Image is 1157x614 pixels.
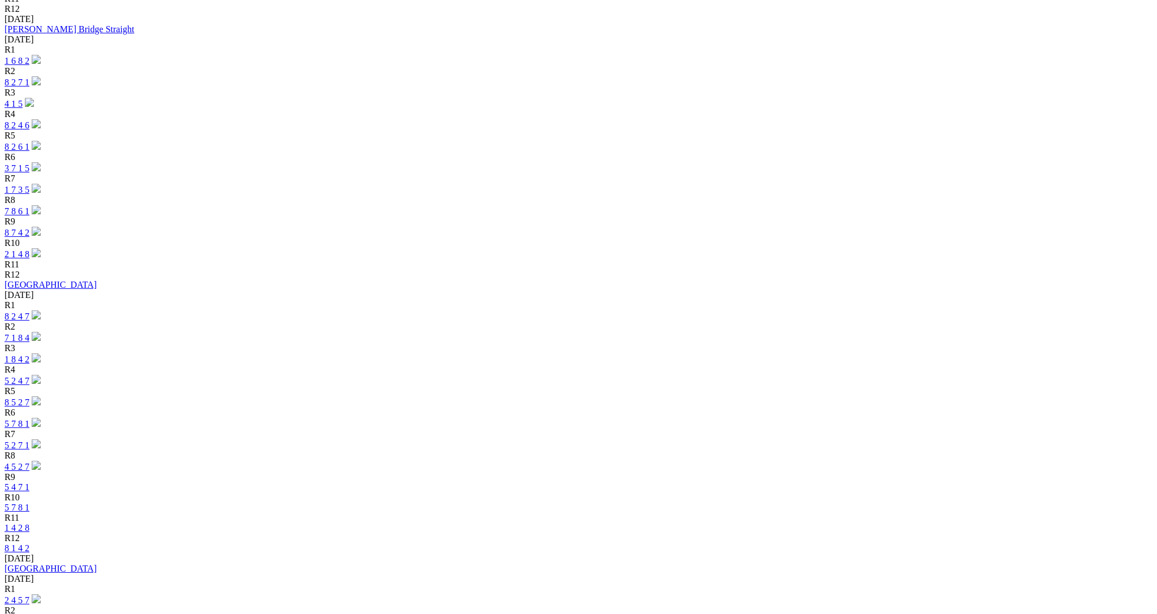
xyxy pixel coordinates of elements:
[5,584,1152,594] div: R1
[5,4,1152,14] div: R12
[5,217,1152,227] div: R9
[5,408,1152,418] div: R6
[5,533,1152,543] div: R12
[32,119,41,128] img: play-circle.svg
[5,322,1152,332] div: R2
[32,439,41,448] img: play-circle.svg
[5,24,134,34] a: [PERSON_NAME] Bridge Straight
[32,594,41,603] img: play-circle.svg
[32,162,41,171] img: play-circle.svg
[5,312,29,321] a: 8 2 4 7
[5,386,1152,396] div: R5
[5,543,29,553] a: 8 1 4 2
[5,343,1152,353] div: R3
[5,163,29,173] a: 3 7 1 5
[5,45,1152,55] div: R1
[32,461,41,470] img: play-circle.svg
[5,397,29,407] a: 8 5 2 7
[5,419,29,429] a: 5 7 8 1
[5,482,29,492] a: 5 4 7 1
[32,418,41,427] img: play-circle.svg
[5,109,1152,119] div: R4
[5,174,1152,184] div: R7
[32,184,41,193] img: play-circle.svg
[5,66,1152,76] div: R2
[32,248,41,257] img: play-circle.svg
[5,249,29,259] a: 2 1 4 8
[5,195,1152,205] div: R8
[32,310,41,319] img: play-circle.svg
[5,260,1152,270] div: R11
[5,523,29,533] a: 1 4 2 8
[5,185,29,194] a: 1 7 3 5
[5,365,1152,375] div: R4
[5,376,29,386] a: 5 2 4 7
[32,55,41,64] img: play-circle.svg
[5,14,1152,24] div: [DATE]
[5,300,1152,310] div: R1
[5,451,1152,461] div: R8
[32,396,41,405] img: play-circle.svg
[5,88,1152,98] div: R3
[5,290,1152,300] div: [DATE]
[32,205,41,214] img: play-circle.svg
[5,270,1152,280] div: R12
[5,440,29,450] a: 5 2 7 1
[32,227,41,236] img: play-circle.svg
[5,99,23,109] a: 4 1 5
[5,238,1152,248] div: R10
[5,142,29,152] a: 8 2 6 1
[25,98,34,107] img: play-circle.svg
[5,206,29,216] a: 7 8 6 1
[5,503,29,512] a: 5 7 8 1
[5,131,1152,141] div: R5
[5,120,29,130] a: 8 2 4 6
[32,375,41,384] img: play-circle.svg
[5,574,1152,584] div: [DATE]
[5,492,1152,503] div: R10
[5,77,29,87] a: 8 2 7 1
[5,152,1152,162] div: R6
[5,280,97,289] a: [GEOGRAPHIC_DATA]
[5,554,1152,564] div: [DATE]
[32,332,41,341] img: play-circle.svg
[5,513,1152,523] div: R11
[5,595,29,605] a: 2 4 5 7
[32,353,41,362] img: play-circle.svg
[5,354,29,364] a: 1 8 4 2
[5,429,1152,439] div: R7
[5,228,29,237] a: 8 7 4 2
[5,34,1152,45] div: [DATE]
[32,141,41,150] img: play-circle.svg
[32,76,41,85] img: play-circle.svg
[5,564,97,573] a: [GEOGRAPHIC_DATA]
[5,56,29,66] a: 1 6 8 2
[5,472,1152,482] div: R9
[5,462,29,472] a: 4 5 2 7
[5,333,29,343] a: 7 1 8 4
